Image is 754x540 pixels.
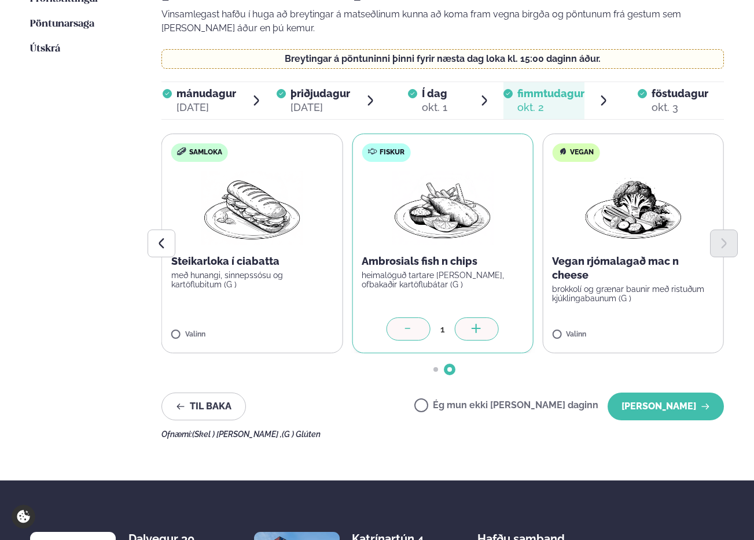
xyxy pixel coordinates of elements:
p: með hunangi, sinnepssósu og kartöflubitum (G ) [171,271,333,289]
button: Next slide [710,230,738,257]
span: (Skel ) [PERSON_NAME] , [192,430,282,439]
p: brokkolí og grænar baunir með ristuðum kjúklingabaunum (G ) [552,284,713,303]
p: heimalöguð tartare [PERSON_NAME], ofbakaðir kartöflubátar (G ) [362,271,523,289]
p: Vinsamlegast hafðu í huga að breytingar á matseðlinum kunna að koma fram vegna birgða og pöntunum... [161,8,724,35]
span: föstudagur [652,87,708,99]
p: Breytingar á pöntuninni þinni fyrir næsta dag loka kl. 15:00 daginn áður. [174,54,712,64]
span: Vegan [570,148,594,157]
div: [DATE] [176,101,236,114]
span: Fiskur [380,148,404,157]
span: Go to slide 1 [433,367,438,372]
img: Panini.png [201,171,303,245]
button: Til baka [161,393,246,420]
button: Previous slide [148,230,175,257]
img: fish.svg [367,147,377,156]
p: Ambrosials fish n chips [362,254,523,268]
a: Útskrá [30,42,60,56]
a: Pöntunarsaga [30,17,94,31]
span: Samloka [189,148,222,157]
p: Vegan rjómalagað mac n cheese [552,254,713,282]
img: Fish-Chips.png [392,171,494,245]
div: Ofnæmi: [161,430,724,439]
a: Cookie settings [12,505,35,528]
span: þriðjudagur [290,87,350,99]
div: [DATE] [290,101,350,114]
span: Útskrá [30,44,60,54]
span: mánudagur [176,87,236,99]
span: Go to slide 2 [447,367,452,372]
p: Steikarloka í ciabatta [171,254,333,268]
img: sandwich-new-16px.svg [177,147,186,156]
div: 1 [431,323,455,336]
button: [PERSON_NAME] [608,393,724,420]
img: Vegan.png [582,171,684,245]
div: okt. 3 [652,101,708,114]
img: Vegan.svg [558,147,567,156]
div: okt. 2 [517,101,584,114]
div: okt. 1 [422,101,447,114]
span: Pöntunarsaga [30,19,94,29]
span: Í dag [422,87,447,101]
span: (G ) Glúten [282,430,321,439]
span: fimmtudagur [517,87,584,99]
